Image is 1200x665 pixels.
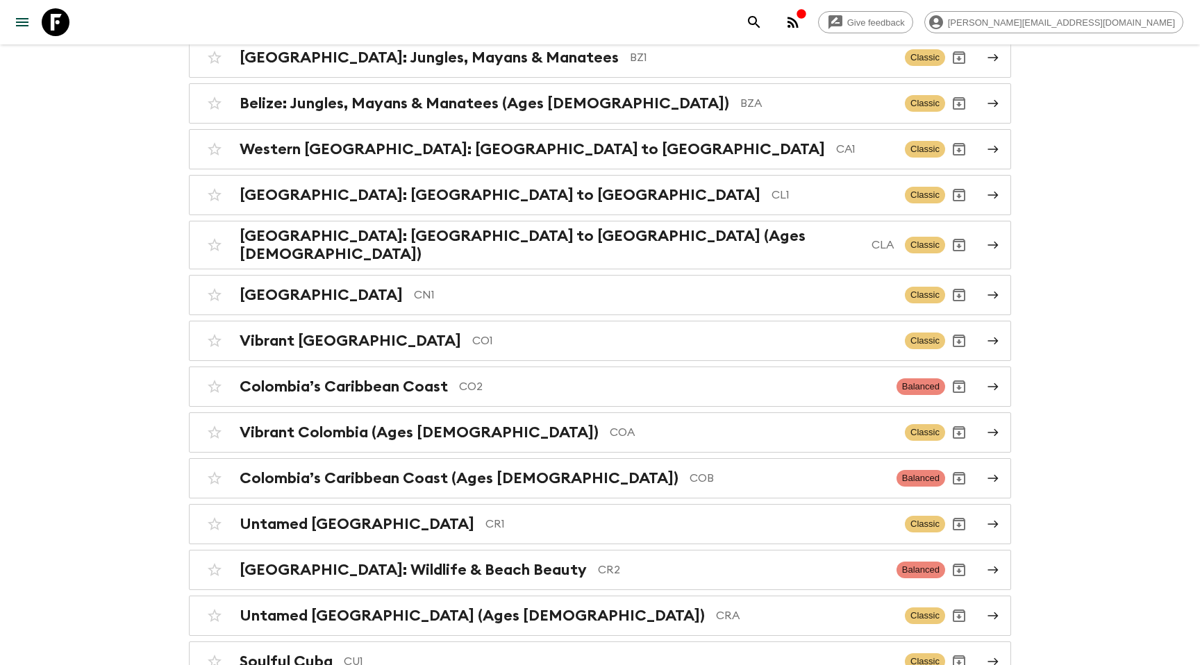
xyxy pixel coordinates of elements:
p: COA [610,424,894,441]
button: Archive [945,231,973,259]
span: Classic [905,237,945,253]
a: Colombia’s Caribbean Coast (Ages [DEMOGRAPHIC_DATA])COBBalancedArchive [189,458,1011,498]
button: Archive [945,327,973,355]
span: Balanced [897,470,945,487]
h2: Colombia’s Caribbean Coast [240,378,448,396]
button: Archive [945,419,973,446]
a: [GEOGRAPHIC_DATA]: [GEOGRAPHIC_DATA] to [GEOGRAPHIC_DATA] (Ages [DEMOGRAPHIC_DATA])CLAClassicArchive [189,221,1011,269]
button: search adventures [740,8,768,36]
h2: [GEOGRAPHIC_DATA]: Jungles, Mayans & Manatees [240,49,619,67]
button: Archive [945,281,973,309]
p: CRA [716,607,894,624]
span: Classic [905,424,945,441]
span: Classic [905,287,945,303]
p: CL1 [772,187,894,203]
button: Archive [945,90,973,117]
h2: Colombia’s Caribbean Coast (Ages [DEMOGRAPHIC_DATA]) [240,469,678,487]
span: Balanced [897,562,945,578]
p: CA1 [836,141,894,158]
h2: [GEOGRAPHIC_DATA]: [GEOGRAPHIC_DATA] to [GEOGRAPHIC_DATA] (Ages [DEMOGRAPHIC_DATA]) [240,227,860,263]
a: Untamed [GEOGRAPHIC_DATA]CR1ClassicArchive [189,504,1011,544]
h2: Untamed [GEOGRAPHIC_DATA] (Ages [DEMOGRAPHIC_DATA]) [240,607,705,625]
button: Archive [945,181,973,209]
a: Vibrant [GEOGRAPHIC_DATA]CO1ClassicArchive [189,321,1011,361]
a: [GEOGRAPHIC_DATA]CN1ClassicArchive [189,275,1011,315]
span: Balanced [897,378,945,395]
h2: [GEOGRAPHIC_DATA]: Wildlife & Beach Beauty [240,561,587,579]
h2: [GEOGRAPHIC_DATA]: [GEOGRAPHIC_DATA] to [GEOGRAPHIC_DATA] [240,186,760,204]
p: COB [690,470,885,487]
h2: Belize: Jungles, Mayans & Manatees (Ages [DEMOGRAPHIC_DATA]) [240,94,729,112]
a: Colombia’s Caribbean CoastCO2BalancedArchive [189,367,1011,407]
span: Classic [905,95,945,112]
a: [GEOGRAPHIC_DATA]: Jungles, Mayans & ManateesBZ1ClassicArchive [189,37,1011,78]
h2: [GEOGRAPHIC_DATA] [240,286,403,304]
span: Classic [905,332,945,349]
a: Belize: Jungles, Mayans & Manatees (Ages [DEMOGRAPHIC_DATA])BZAClassicArchive [189,83,1011,124]
button: Archive [945,510,973,538]
a: Vibrant Colombia (Ages [DEMOGRAPHIC_DATA])COAClassicArchive [189,412,1011,453]
h2: Untamed [GEOGRAPHIC_DATA] [240,515,474,533]
span: Classic [905,607,945,624]
span: [PERSON_NAME][EMAIL_ADDRESS][DOMAIN_NAME] [940,17,1183,28]
h2: Vibrant [GEOGRAPHIC_DATA] [240,332,461,350]
a: [GEOGRAPHIC_DATA]: Wildlife & Beach BeautyCR2BalancedArchive [189,550,1011,590]
div: [PERSON_NAME][EMAIL_ADDRESS][DOMAIN_NAME] [924,11,1183,33]
p: BZ1 [630,49,894,66]
a: Untamed [GEOGRAPHIC_DATA] (Ages [DEMOGRAPHIC_DATA])CRAClassicArchive [189,596,1011,636]
a: Western [GEOGRAPHIC_DATA]: [GEOGRAPHIC_DATA] to [GEOGRAPHIC_DATA]CA1ClassicArchive [189,129,1011,169]
p: BZA [740,95,894,112]
span: Give feedback [840,17,912,28]
span: Classic [905,187,945,203]
p: CR2 [598,562,885,578]
p: CR1 [485,516,894,532]
button: Archive [945,556,973,584]
p: CO1 [472,332,894,349]
button: menu [8,8,36,36]
button: Archive [945,373,973,401]
p: CO2 [459,378,885,395]
p: CLA [872,237,894,253]
a: [GEOGRAPHIC_DATA]: [GEOGRAPHIC_DATA] to [GEOGRAPHIC_DATA]CL1ClassicArchive [189,175,1011,215]
button: Archive [945,135,973,163]
button: Archive [945,464,973,492]
button: Archive [945,602,973,630]
span: Classic [905,141,945,158]
span: Classic [905,516,945,532]
a: Give feedback [818,11,913,33]
button: Archive [945,44,973,71]
h2: Western [GEOGRAPHIC_DATA]: [GEOGRAPHIC_DATA] to [GEOGRAPHIC_DATA] [240,140,825,158]
span: Classic [905,49,945,66]
h2: Vibrant Colombia (Ages [DEMOGRAPHIC_DATA]) [240,423,599,441]
p: CN1 [414,287,894,303]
